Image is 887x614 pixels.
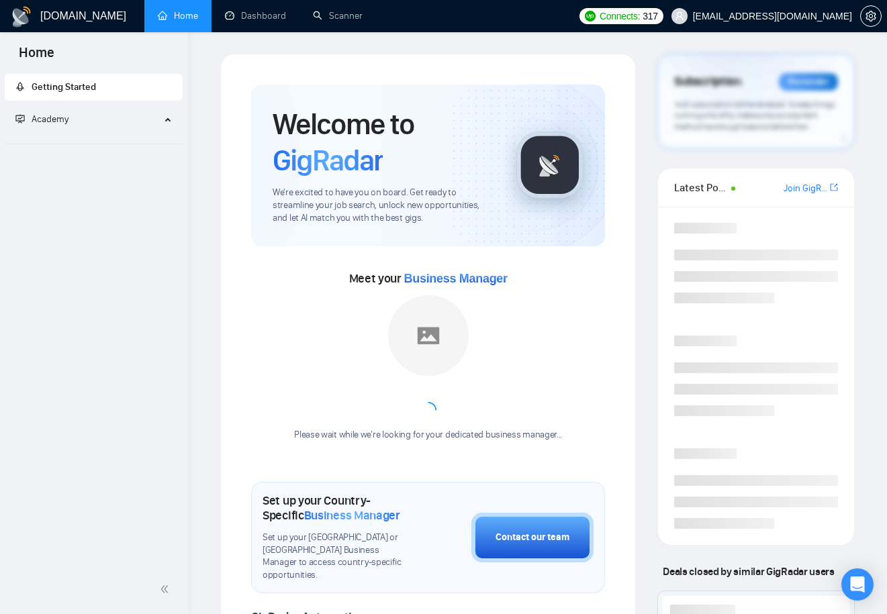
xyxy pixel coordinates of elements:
img: upwork-logo.png [585,11,596,21]
div: Reminder [779,73,838,91]
img: gigradar-logo.png [516,132,583,199]
span: Business Manager [404,272,508,285]
span: Meet your [349,271,508,286]
span: export [830,182,838,193]
span: Academy [32,113,68,125]
span: Your subscription will be renewed. To keep things running smoothly, make sure your payment method... [674,99,835,132]
span: double-left [160,582,173,596]
span: Connects: [600,9,640,23]
a: homeHome [158,10,198,21]
span: Home [8,43,65,71]
div: Open Intercom Messenger [841,568,874,601]
span: Deals closed by similar GigRadar users [657,560,839,583]
span: Subscription [674,70,741,93]
span: fund-projection-screen [15,114,25,123]
a: Join GigRadar Slack Community [784,181,827,196]
div: Contact our team [496,530,569,545]
span: Latest Posts from the GigRadar Community [674,179,727,196]
a: dashboardDashboard [225,10,286,21]
span: Getting Started [32,81,96,93]
li: Getting Started [5,74,183,101]
span: rocket [15,82,25,91]
span: 317 [643,9,657,23]
span: Set up your [GEOGRAPHIC_DATA] or [GEOGRAPHIC_DATA] Business Manager to access country-specific op... [263,531,404,582]
span: Academy [15,113,68,125]
li: Academy Homepage [5,138,183,147]
span: Business Manager [304,508,400,523]
a: searchScanner [313,10,363,21]
span: loading [420,402,436,418]
span: GigRadar [273,142,383,178]
button: setting [860,5,882,27]
span: We're excited to have you on board. Get ready to streamline your job search, unlock new opportuni... [273,187,495,225]
span: setting [861,11,881,21]
img: placeholder.png [388,295,469,376]
button: Contact our team [471,513,594,562]
a: setting [860,11,882,21]
img: logo [11,6,32,28]
h1: Set up your Country-Specific [263,493,404,523]
a: export [830,181,838,194]
div: Please wait while we're looking for your dedicated business manager... [286,429,570,442]
span: user [675,11,684,21]
h1: Welcome to [273,106,495,178]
